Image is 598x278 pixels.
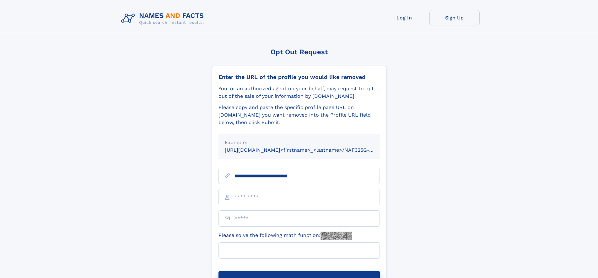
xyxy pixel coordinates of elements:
small: [URL][DOMAIN_NAME]<firstname>_<lastname>/NAF325G-xxxxxxxx [225,147,392,153]
a: Sign Up [429,10,480,25]
a: Log In [379,10,429,25]
div: You, or an authorized agent on your behalf, may request to opt-out of the sale of your informatio... [218,85,380,100]
div: Opt Out Request [212,48,386,56]
div: Example: [225,139,374,146]
label: Please solve the following math function: [218,232,352,240]
div: Enter the URL of the profile you would like removed [218,74,380,81]
div: Please copy and paste the specific profile page URL on [DOMAIN_NAME] you want removed into the Pr... [218,104,380,126]
img: Logo Names and Facts [119,10,209,27]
